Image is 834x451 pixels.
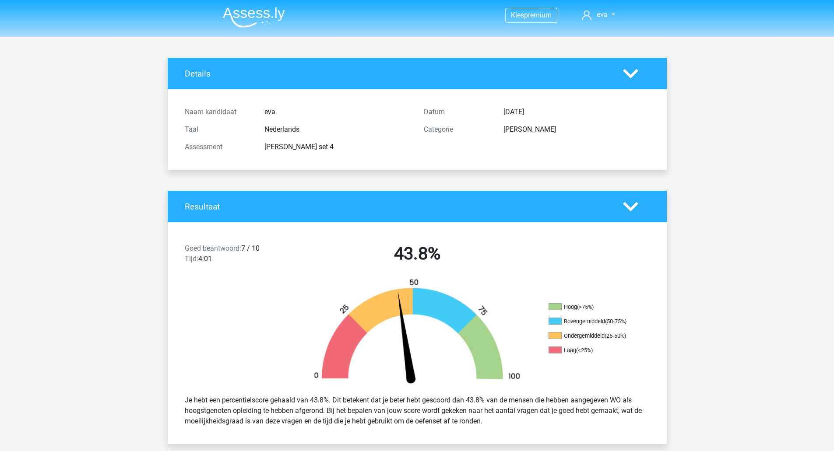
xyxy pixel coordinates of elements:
div: (>75%) [577,304,594,310]
div: (50-75%) [605,318,626,325]
div: Datum [417,107,497,117]
li: Laag [549,346,636,354]
div: [PERSON_NAME] [497,124,656,135]
span: Kies [511,11,524,19]
h2: 43.8% [304,243,530,264]
li: Hoog [549,303,636,311]
span: Goed beantwoord: [185,244,241,252]
span: premium [524,11,552,19]
div: Naam kandidaat [178,107,258,117]
a: Kiespremium [506,9,557,21]
div: Categorie [417,124,497,135]
h4: Resultaat [185,202,610,212]
div: (<25%) [576,347,593,353]
div: [PERSON_NAME] set 4 [258,142,417,152]
li: Ondergemiddeld [549,332,636,340]
div: Nederlands [258,124,417,135]
img: 44.7b37acb1dd65.png [299,278,535,388]
h4: Details [185,69,610,79]
a: eva [578,10,618,20]
div: eva [258,107,417,117]
span: Tijd: [185,255,198,263]
span: eva [597,10,608,19]
div: (25-50%) [605,332,626,339]
div: Assessment [178,142,258,152]
div: 7 / 10 4:01 [178,243,298,268]
li: Bovengemiddeld [549,318,636,325]
div: [DATE] [497,107,656,117]
img: Assessly [223,7,285,28]
div: Je hebt een percentielscore gehaald van 43.8%. Dit betekent dat je beter hebt gescoord dan 43.8% ... [178,392,656,430]
div: Taal [178,124,258,135]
